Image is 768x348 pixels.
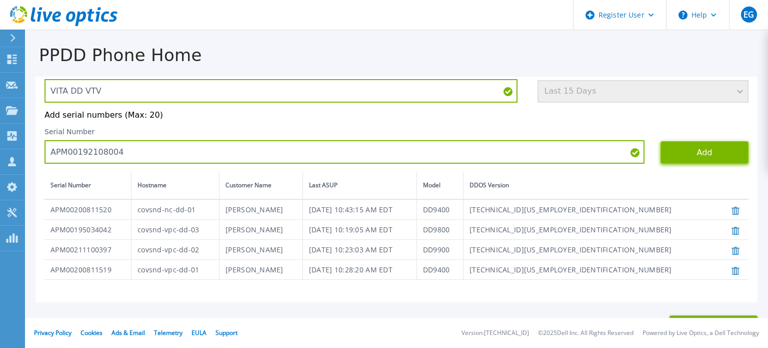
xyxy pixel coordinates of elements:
td: APM00200811520 [44,199,131,220]
span: EG [743,11,754,19]
td: covsnd-vpc-dd-02 [131,240,219,260]
td: covsnd-nc-dd-01 [131,199,219,220]
td: APM00211100397 [44,240,131,260]
th: DDOS Version [463,172,717,199]
a: EULA [191,328,206,337]
td: [DATE] 10:28:20 AM EDT [302,260,416,280]
th: Hostname [131,172,219,199]
li: Powered by Live Optics, a Dell Technology [642,330,759,336]
input: Enter Serial Number [44,140,644,164]
th: Last ASUP [302,172,416,199]
td: [TECHNICAL_ID][US_EMPLOYER_IDENTIFICATION_NUMBER] [463,220,717,240]
td: APM00195034042 [44,220,131,240]
button: Add [660,141,748,164]
td: [TECHNICAL_ID][US_EMPLOYER_IDENTIFICATION_NUMBER] [463,199,717,220]
td: DD9800 [416,220,463,240]
a: Telemetry [154,328,182,337]
label: Serial Number [44,128,94,135]
td: [DATE] 10:23:03 AM EDT [302,240,416,260]
th: Customer Name [219,172,303,199]
a: Cookies [80,328,102,337]
td: [DATE] 10:43:15 AM EDT [302,199,416,220]
td: DD9400 [416,199,463,220]
td: covsnd-vpc-dd-03 [131,220,219,240]
a: Privacy Policy [34,328,71,337]
td: DD9400 [416,260,463,280]
td: [PERSON_NAME] [219,199,303,220]
button: Request Collection [669,315,757,338]
td: APM00200811519 [44,260,131,280]
td: [TECHNICAL_ID][US_EMPLOYER_IDENTIFICATION_NUMBER] [463,260,717,280]
td: [PERSON_NAME] [219,220,303,240]
a: Support [215,328,237,337]
td: DD9900 [416,240,463,260]
td: [DATE] 10:19:05 AM EDT [302,220,416,240]
li: Version: [TECHNICAL_ID] [461,330,529,336]
h1: PPDD Phone Home [25,46,768,65]
a: Ads & Email [111,328,145,337]
td: covsnd-vpc-dd-01 [131,260,219,280]
td: [TECHNICAL_ID][US_EMPLOYER_IDENTIFICATION_NUMBER] [463,240,717,260]
p: Add serial numbers (Max: 20) [44,111,748,120]
th: Model [416,172,463,199]
td: [PERSON_NAME] [219,240,303,260]
td: [PERSON_NAME] [219,260,303,280]
li: © 2025 Dell Inc. All Rights Reserved [538,330,633,336]
th: Serial Number [44,172,131,199]
input: Enter Project Name [44,79,517,103]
